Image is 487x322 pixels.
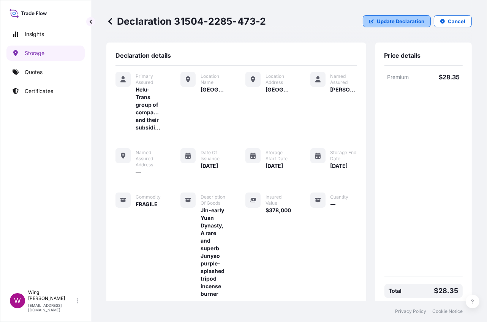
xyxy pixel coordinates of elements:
button: Update Declaration [363,15,431,27]
span: [PERSON_NAME] [330,86,357,93]
span: [GEOGRAPHIC_DATA] [266,86,292,93]
span: — [330,200,336,208]
p: Storage [25,49,44,57]
a: Storage [6,46,85,61]
span: [DATE] [266,162,283,170]
span: Jin-early Yuan Dynasty, A rare and superb Junyao purple-splashed tripod incense burner [201,207,227,298]
span: W [14,297,21,305]
span: Named Assured [330,73,357,85]
p: [EMAIL_ADDRESS][DOMAIN_NAME] [28,303,75,312]
span: — [136,168,141,176]
p: $28.35 [434,287,458,295]
button: Cancel [434,15,472,27]
span: Location Address [266,73,292,85]
span: Quantity [330,194,349,200]
span: Date of Issuance [201,150,227,162]
p: Declaration 31504-2285-473-2 [106,15,266,27]
a: Cookie Notice [432,308,463,314]
a: Privacy Policy [395,308,426,314]
span: Description of Goods [201,194,227,206]
span: [GEOGRAPHIC_DATA] [201,86,227,93]
span: Declaration details [115,52,171,59]
p: Premium [387,73,424,81]
a: Quotes [6,65,85,80]
span: $378,000 [266,207,291,214]
span: Helu-Trans group of companies and their subsidiaries [136,86,162,131]
p: Wing [PERSON_NAME] [28,289,75,301]
a: Insights [6,27,85,42]
span: Commodity [136,194,161,200]
span: Storage End Date [330,150,357,162]
p: Certificates [25,87,53,95]
span: FRAGILE [136,200,158,208]
p: Insights [25,30,44,38]
span: Price details [384,52,421,59]
span: Named Assured Address [136,150,162,168]
span: Storage Start Date [266,150,292,162]
p: $28.35 [424,73,460,81]
span: Location Name [201,73,227,85]
span: [DATE] [330,162,348,170]
span: Insured Value [266,194,292,206]
a: Certificates [6,84,85,99]
p: Cancel [448,17,465,25]
span: Primary Assured [136,73,162,85]
p: Quotes [25,68,43,76]
span: [DATE] [201,162,218,170]
p: Total [389,287,402,295]
p: Update Declaration [377,17,424,25]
